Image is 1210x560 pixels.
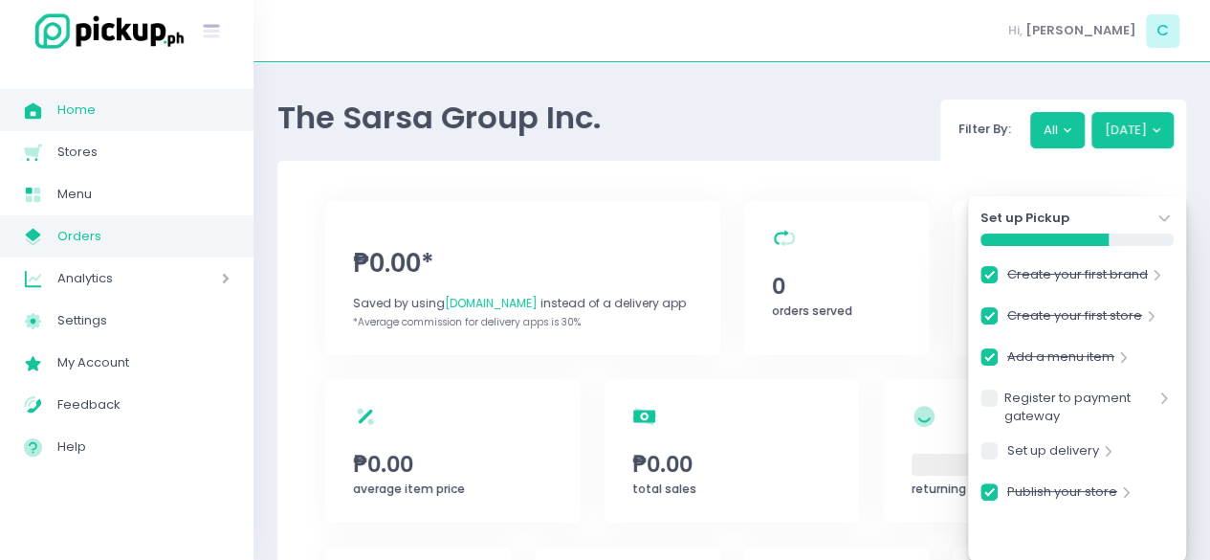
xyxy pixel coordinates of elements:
span: [DOMAIN_NAME] [445,295,538,311]
span: Home [57,98,230,123]
a: Create your first store [1007,306,1142,332]
a: 0orders served [744,201,930,355]
a: Register to payment gateway [1003,389,1155,426]
button: All [1030,112,1086,148]
strong: Set up Pickup [980,209,1069,228]
span: Filter By: [953,120,1018,138]
span: ₱0.00 [632,448,831,481]
span: Settings [57,308,230,333]
span: ₱0.00* [353,245,692,282]
span: total sales [632,481,696,497]
span: [PERSON_NAME] [1025,21,1136,40]
span: ₱0.00 [353,448,552,481]
span: Menu [57,182,230,207]
a: ‌returning customers [883,379,1138,523]
a: Publish your store [1007,482,1117,508]
span: Feedback [57,392,230,417]
span: C [1146,14,1179,48]
a: 0orders [953,201,1138,355]
img: logo [24,11,187,52]
span: Help [57,435,230,459]
span: returning customers [912,481,1034,497]
span: orders served [772,302,852,319]
span: average item price [353,481,465,497]
a: Add a menu item [1007,347,1114,373]
span: ‌ [912,454,1111,476]
a: ₱0.00average item price [325,379,581,523]
span: My Account [57,350,230,375]
span: Analytics [57,266,167,291]
span: Orders [57,224,230,249]
span: Hi, [1008,21,1023,40]
span: Stores [57,140,230,165]
div: Saved by using instead of a delivery app [353,295,692,312]
span: *Average commission for delivery apps is 30% [353,315,581,329]
a: ₱0.00total sales [605,379,860,523]
a: Set up delivery [1007,441,1099,467]
a: Create your first brand [1007,265,1148,291]
span: 0 [772,270,901,302]
button: [DATE] [1091,112,1175,148]
span: The Sarsa Group Inc. [277,96,601,139]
